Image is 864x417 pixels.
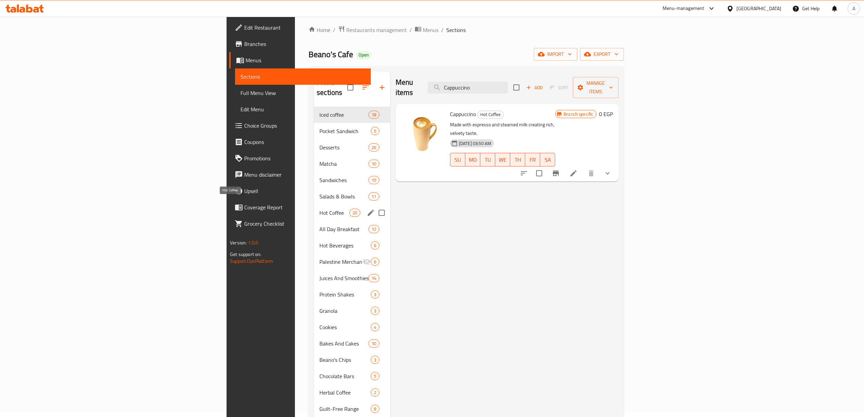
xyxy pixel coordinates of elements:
[498,155,508,165] span: WE
[314,401,390,417] div: Guilt-Free Range8
[244,187,365,195] span: Upsell
[235,85,371,101] a: Full Menu View
[366,208,376,218] button: edit
[371,290,379,299] div: items
[229,199,371,215] a: Coverage Report
[314,270,390,286] div: Juices And Smoothies14
[441,26,444,34] li: /
[314,335,390,352] div: Bakes And Cakes10
[229,215,371,232] a: Grocery Checklist
[371,127,379,135] div: items
[371,308,379,314] span: 3
[369,177,379,183] span: 15
[428,82,508,94] input: search
[410,26,412,34] li: /
[314,303,390,319] div: Granola3
[663,4,704,13] div: Menu-management
[246,56,365,64] span: Menus
[603,169,612,177] svg: Show Choices
[319,274,368,282] span: Juices And Smoothies
[229,150,371,166] a: Promotions
[852,5,855,12] span: A
[396,77,419,98] h2: Menu items
[244,40,365,48] span: Branches
[368,274,379,282] div: items
[583,165,599,181] button: delete
[319,225,368,233] span: All Day Breakfast
[578,79,613,96] span: Manage items
[532,166,546,180] span: Select to update
[244,220,365,228] span: Grocery Checklist
[450,109,476,119] span: Cappuccino
[524,82,545,93] button: Add
[368,339,379,348] div: items
[599,165,616,181] button: show more
[319,356,371,364] div: Beano's Chips
[371,324,379,331] span: 4
[465,153,480,166] button: MO
[240,89,365,97] span: Full Menu View
[235,68,371,85] a: Sections
[736,5,781,12] div: [GEOGRAPHIC_DATA]
[244,23,365,32] span: Edit Restaurant
[371,389,379,396] span: 2
[368,111,379,119] div: items
[235,101,371,117] a: Edit Menu
[510,153,525,166] button: TH
[478,111,503,118] span: Hot Coffee
[314,352,390,368] div: Beano's Chips3
[349,209,360,217] div: items
[446,26,466,34] span: Sections
[525,84,544,92] span: Add
[319,339,368,348] span: Bakes And Cakes
[319,405,371,413] div: Guilt-Free Range
[244,203,365,211] span: Coverage Report
[229,36,371,52] a: Branches
[319,111,368,119] span: Iced coffee
[314,286,390,303] div: Protein Shakes3
[244,154,365,162] span: Promotions
[314,107,390,123] div: Iced coffee18
[319,241,371,250] span: Hot Beverages
[369,144,379,151] span: 26
[423,26,438,34] span: Menus
[528,155,537,165] span: FR
[539,50,572,59] span: import
[229,134,371,150] a: Coupons
[548,165,564,181] button: Branch-specific-item
[319,307,371,315] span: Granola
[543,155,552,165] span: SA
[401,109,445,153] img: Cappuccino
[314,123,390,139] div: Pocket Sandwich5
[513,155,522,165] span: TH
[338,26,407,34] a: Restaurants management
[319,258,363,266] span: Palestine Merchandise (100% revenue goes to [GEOGRAPHIC_DATA])
[371,356,379,364] div: items
[468,155,478,165] span: MO
[319,127,371,135] span: Pocket Sandwich
[371,259,379,265] span: 6
[319,176,368,184] span: Sandwiches
[314,205,390,221] div: Hot Coffee20edit
[374,79,390,96] button: Add section
[371,372,379,380] div: items
[314,237,390,254] div: Hot Beverages6
[229,166,371,183] a: Menu disclaimer
[230,257,273,266] a: Support.OpsPlatform
[371,258,379,266] div: items
[599,109,613,119] h6: 0 EGP
[309,26,624,34] nav: breadcrumb
[371,241,379,250] div: items
[314,254,390,270] div: Palestine Merchandise (100% revenue goes to [GEOGRAPHIC_DATA])6
[371,388,379,397] div: items
[319,290,371,299] span: Protein Shakes
[516,165,532,181] button: sort-choices
[480,153,495,166] button: TU
[230,250,261,259] span: Get support on:
[371,291,379,298] span: 3
[314,172,390,188] div: Sandwiches15
[319,323,371,331] span: Cookies
[369,340,379,347] span: 10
